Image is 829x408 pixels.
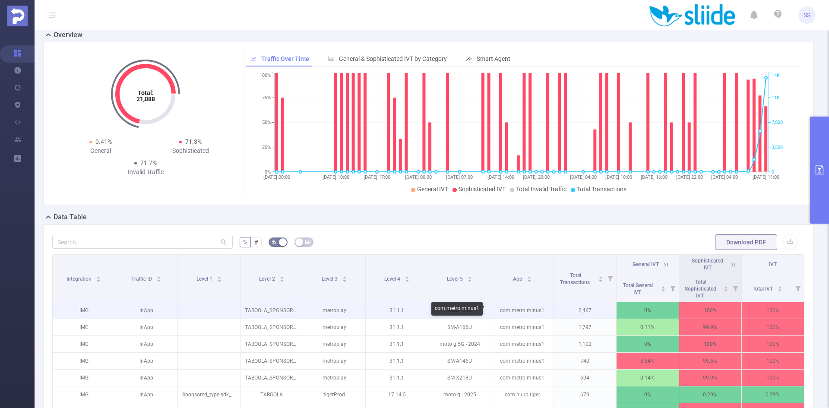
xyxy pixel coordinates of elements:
[491,386,554,403] p: com.huub.tiger
[342,275,347,278] i: icon: caret-up
[661,285,665,288] i: icon: caret-up
[777,285,782,290] div: Sort
[772,73,780,79] tspan: 14K
[491,302,554,319] p: com.metro.minus1
[115,319,177,335] p: InApp
[54,212,87,222] h2: Data Table
[384,276,402,282] span: Level 4
[428,336,490,352] p: moto g 5G - 2024
[101,168,190,177] div: Invalid Traffic
[467,275,472,278] i: icon: caret-up
[685,279,716,299] span: Total Sophisticated IVT
[679,353,741,369] p: 99.5%
[405,275,410,280] div: Sort
[339,55,447,62] span: General & Sophisticated IVT by Category
[262,95,271,101] tspan: 75%
[54,30,82,40] h2: Overview
[428,370,490,386] p: SM-X218U
[477,55,510,62] span: Smart Agent
[804,6,810,24] span: SS
[185,138,202,145] span: 71.3%
[240,336,303,352] p: TABOOLA_SPONSORED
[364,174,390,180] tspan: [DATE] 17:00
[676,174,702,180] tspan: [DATE] 22:00
[491,370,554,386] p: com.metro.minus1
[723,285,728,288] i: icon: caret-up
[115,302,177,319] p: InApp
[661,288,665,291] i: icon: caret-down
[138,89,154,96] tspan: Total:
[7,6,28,26] img: Protected Media
[328,56,334,62] i: icon: bar-chart
[96,275,101,278] i: icon: caret-up
[527,278,532,281] i: icon: caret-down
[342,278,347,281] i: icon: caret-down
[467,275,472,280] div: Sort
[777,285,782,288] i: icon: caret-up
[279,278,284,281] i: icon: caret-down
[240,319,303,335] p: TABOOLA_SPONSORED
[279,275,284,278] i: icon: caret-up
[303,302,365,319] p: metroplay
[742,386,804,403] p: 0.29%
[491,336,554,352] p: com.metro.minus1
[742,302,804,319] p: 100%
[272,239,277,244] i: icon: bg-colors
[633,261,659,267] span: General IVT
[405,174,431,180] tspan: [DATE] 00:00
[115,370,177,386] p: InApp
[303,319,365,335] p: metroplay
[742,319,804,335] p: 100%
[405,278,409,281] i: icon: caret-down
[431,302,483,316] div: com.metro.minus1
[491,319,554,335] p: com.metro.minus1
[679,370,741,386] p: 99.9%
[605,174,632,180] tspan: [DATE] 10:00
[692,258,723,271] span: Sophisticated IVT
[303,370,365,386] p: metroplay
[742,336,804,352] p: 100%
[792,274,804,302] i: Filter menu
[428,386,490,403] p: moto g - 2025
[366,386,428,403] p: 17.14.5
[322,174,349,180] tspan: [DATE] 10:00
[554,386,616,403] p: 679
[554,319,616,335] p: 1,797
[217,278,221,281] i: icon: caret-down
[772,169,774,175] tspan: 0
[527,275,532,278] i: icon: caret-up
[66,276,93,282] span: Integration
[753,286,774,292] span: Total IVT
[711,174,738,180] tspan: [DATE] 04:00
[262,120,271,126] tspan: 50%
[157,275,161,278] i: icon: caret-up
[303,336,365,352] p: metroplay
[753,174,779,180] tspan: [DATE] 11:00
[53,319,115,335] p: IMG
[303,353,365,369] p: metroplay
[723,285,728,290] div: Sort
[617,336,679,352] p: 0%
[156,275,161,280] div: Sort
[405,275,409,278] i: icon: caret-up
[679,319,741,335] p: 99.9%
[146,146,235,155] div: Sophisticated
[522,174,549,180] tspan: [DATE] 20:00
[679,302,741,319] p: 100%
[53,302,115,319] p: IMG
[554,336,616,352] p: 1,102
[617,319,679,335] p: 0.11%
[772,120,783,126] tspan: 7,000
[623,282,653,295] span: Total General IVT
[428,319,490,335] p: SM-A166U
[115,336,177,352] p: InApp
[254,239,258,246] span: #
[96,275,101,280] div: Sort
[459,186,506,193] span: Sophisticated IVT
[366,302,428,319] p: 31.1.1
[598,278,603,281] i: icon: caret-down
[742,370,804,386] p: 100%
[243,239,247,246] span: %
[417,186,448,193] span: General IVT
[617,302,679,319] p: 0%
